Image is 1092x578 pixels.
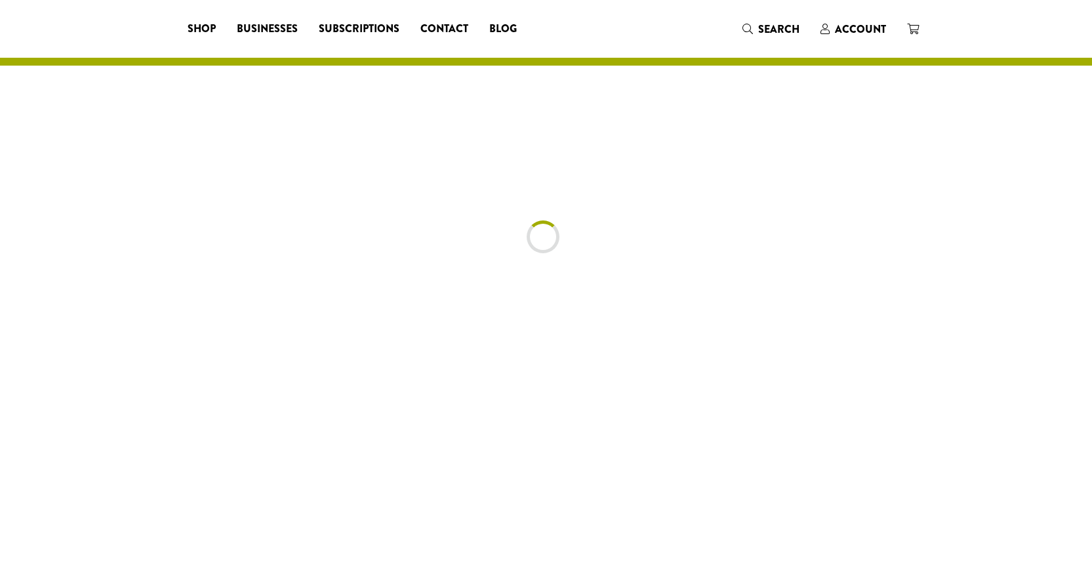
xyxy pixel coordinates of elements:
[188,21,216,37] span: Shop
[177,18,226,39] a: Shop
[758,22,799,37] span: Search
[308,18,410,39] a: Subscriptions
[732,18,810,40] a: Search
[226,18,308,39] a: Businesses
[810,18,897,40] a: Account
[420,21,468,37] span: Contact
[479,18,527,39] a: Blog
[237,21,298,37] span: Businesses
[489,21,517,37] span: Blog
[410,18,479,39] a: Contact
[835,22,886,37] span: Account
[319,21,399,37] span: Subscriptions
